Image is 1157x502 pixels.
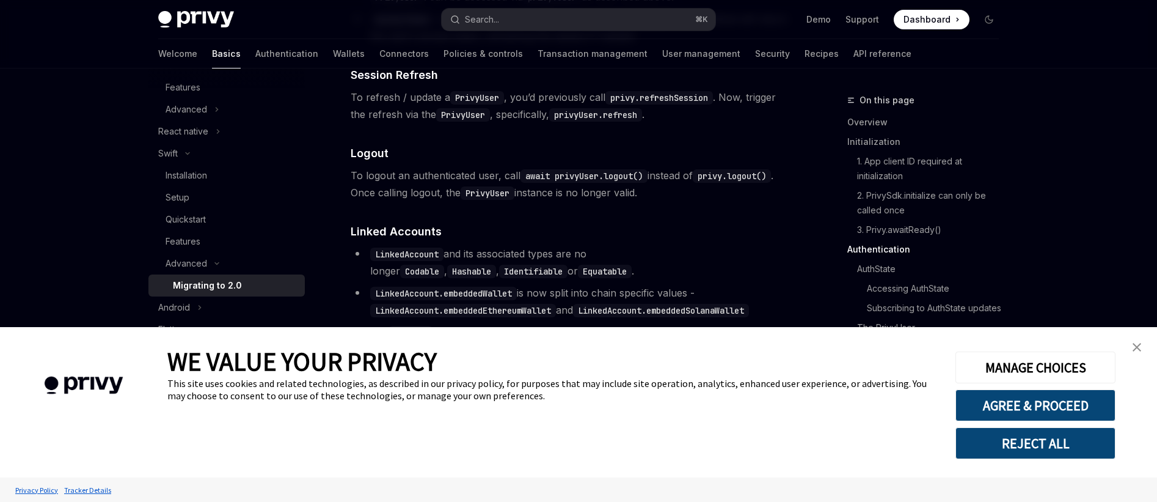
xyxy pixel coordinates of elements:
[860,93,914,108] span: On this page
[389,326,433,339] code: chainId
[166,234,200,249] div: Features
[520,169,648,183] code: await privyUser.logout()
[158,322,183,337] div: Flutter
[979,10,999,29] button: Toggle dark mode
[351,284,791,319] li: is now split into chain specific values - and
[867,279,1009,298] a: Accessing AuthState
[955,389,1115,421] button: AGREE & PROCEED
[857,186,1009,220] a: 2. PrivySdk.initialize can only be called once
[578,265,632,278] code: Equatable
[167,345,437,377] span: WE VALUE YOUR PRIVACY
[173,278,242,293] div: Migrating to 2.0
[351,145,389,161] span: Logout
[499,265,568,278] code: Identifiable
[857,318,1009,338] a: The PrivyUser
[148,209,305,231] a: Quickstart
[148,186,305,209] a: Setup
[158,300,190,315] div: Android
[12,479,61,501] a: Privacy Policy
[166,212,206,227] div: Quickstart
[370,304,556,317] code: LinkedAccount.embeddedEthereumWallet
[436,108,490,122] code: PrivyUser
[167,377,937,402] div: This site uses cookies and related technologies, as described in our privacy policy, for purposes...
[847,132,1009,152] a: Initialization
[549,108,642,122] code: privyUser.refresh
[158,146,178,161] div: Swift
[442,9,715,31] button: Search...⌘K
[351,223,442,240] span: Linked Accounts
[1133,343,1141,352] img: close banner
[351,67,438,83] span: Session Refresh
[903,13,951,26] span: Dashboard
[447,265,496,278] code: Hashable
[333,39,365,68] a: Wallets
[18,359,149,412] img: company logo
[867,298,1009,318] a: Subscribing to AuthState updates
[166,168,207,183] div: Installation
[805,39,839,68] a: Recipes
[662,39,740,68] a: User management
[1125,335,1149,360] a: close banner
[379,39,429,68] a: Connectors
[845,13,879,26] a: Support
[450,91,504,105] code: PrivyUser
[148,231,305,253] a: Features
[693,169,771,183] code: privy.logout()
[166,256,207,271] div: Advanced
[166,190,189,205] div: Setup
[166,102,207,117] div: Advanced
[351,89,791,123] span: To refresh / update a , you’d previously call . Now, trigger the refresh via the , specifically, .
[955,352,1115,383] button: MANAGE CHOICES
[351,245,791,279] li: and its associated types are no longer , , or .
[158,39,197,68] a: Welcome
[465,12,499,27] div: Search...
[148,275,305,297] a: Migrating to 2.0
[351,323,791,341] li: The property on the embedded wallet linked accounts is removed.
[370,287,517,300] code: LinkedAccount.embeddedWallet
[857,259,1009,279] a: AuthState
[61,479,114,501] a: Tracker Details
[857,152,1009,186] a: 1. App client ID required at initialization
[806,13,831,26] a: Demo
[400,265,444,278] code: Codable
[955,427,1115,459] button: REJECT ALL
[148,164,305,186] a: Installation
[158,11,234,28] img: dark logo
[370,248,443,261] code: LinkedAccount
[853,39,911,68] a: API reference
[461,186,514,200] code: PrivyUser
[847,113,1009,132] a: Overview
[695,15,708,24] span: ⌘ K
[351,167,791,201] span: To logout an authenticated user, call instead of . Once calling logout, the instance is no longer...
[605,91,713,105] code: privy.refreshSession
[857,220,1009,240] a: 3. Privy.awaitReady()
[755,39,790,68] a: Security
[443,39,523,68] a: Policies & controls
[212,39,241,68] a: Basics
[158,124,208,139] div: React native
[573,304,749,317] code: LinkedAccount.embeddedSolanaWallet
[847,240,1009,259] a: Authentication
[894,10,969,29] a: Dashboard
[538,39,648,68] a: Transaction management
[255,39,318,68] a: Authentication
